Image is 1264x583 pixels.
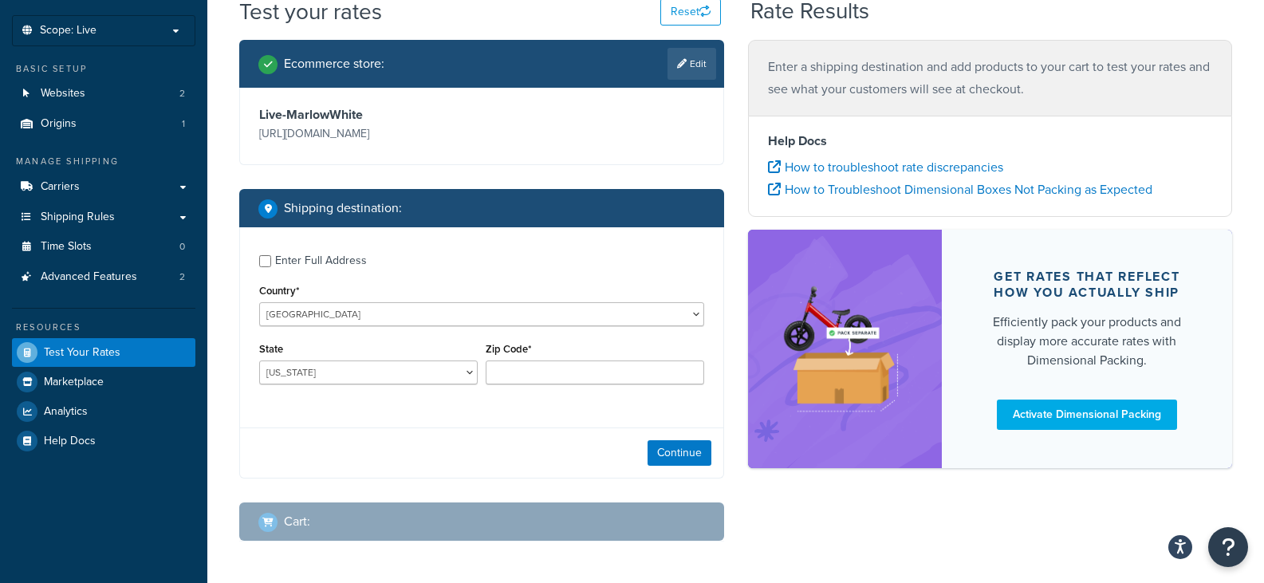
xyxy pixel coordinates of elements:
[12,338,195,367] a: Test Your Rates
[44,376,104,389] span: Marketplace
[12,368,195,396] a: Marketplace
[179,87,185,100] span: 2
[980,313,1195,370] div: Efficiently pack your products and display more accurate rates with Dimensional Packing.
[41,87,85,100] span: Websites
[12,232,195,262] li: Time Slots
[12,262,195,292] li: Advanced Features
[12,232,195,262] a: Time Slots0
[980,269,1195,301] div: Get rates that reflect how you actually ship
[44,405,88,419] span: Analytics
[12,203,195,232] a: Shipping Rules
[12,109,195,139] a: Origins1
[12,155,195,168] div: Manage Shipping
[284,514,310,529] h2: Cart :
[997,400,1177,430] a: Activate Dimensional Packing
[179,240,185,254] span: 0
[259,285,299,297] label: Country*
[12,79,195,108] li: Websites
[12,62,195,76] div: Basic Setup
[768,180,1152,199] a: How to Troubleshoot Dimensional Boxes Not Packing as Expected
[12,109,195,139] li: Origins
[259,123,478,145] p: [URL][DOMAIN_NAME]
[772,254,918,444] img: feature-image-dim-d40ad3071a2b3c8e08177464837368e35600d3c5e73b18a22c1e4bb210dc32ac.png
[284,57,384,71] h2: Ecommerce store :
[41,117,77,131] span: Origins
[12,427,195,455] a: Help Docs
[768,158,1003,176] a: How to troubleshoot rate discrepancies
[768,56,1213,100] p: Enter a shipping destination and add products to your cart to test your rates and see what your c...
[768,132,1213,151] h4: Help Docs
[182,117,185,131] span: 1
[259,107,478,123] h3: Live-MarlowWhite
[12,172,195,202] a: Carriers
[12,397,195,426] a: Analytics
[44,346,120,360] span: Test Your Rates
[259,343,283,355] label: State
[486,343,531,355] label: Zip Code*
[667,48,716,80] a: Edit
[44,435,96,448] span: Help Docs
[41,240,92,254] span: Time Slots
[648,440,711,466] button: Continue
[259,255,271,267] input: Enter Full Address
[12,79,195,108] a: Websites2
[179,270,185,284] span: 2
[41,180,80,194] span: Carriers
[284,201,402,215] h2: Shipping destination :
[41,211,115,224] span: Shipping Rules
[1208,527,1248,567] button: Open Resource Center
[40,24,96,37] span: Scope: Live
[275,250,367,272] div: Enter Full Address
[12,262,195,292] a: Advanced Features2
[41,270,137,284] span: Advanced Features
[12,321,195,334] div: Resources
